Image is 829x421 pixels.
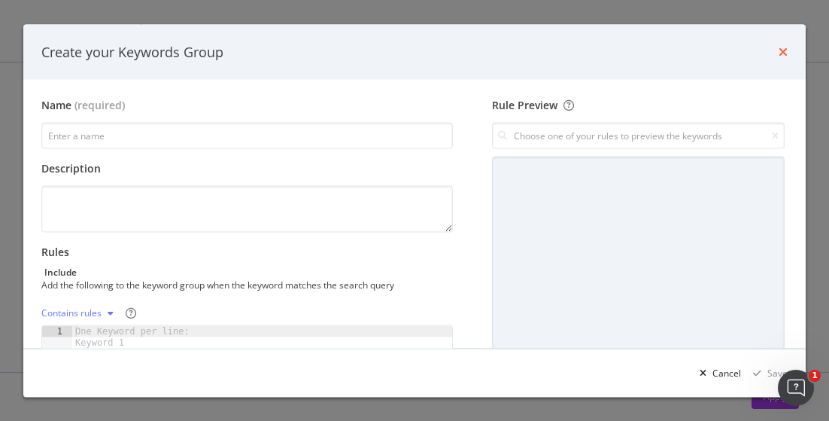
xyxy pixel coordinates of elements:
[41,245,453,260] div: Rules
[492,123,785,149] input: Choose one of your rules to preview the keywords
[492,98,785,113] div: Rule Preview
[74,98,125,113] span: (required)
[41,123,453,149] input: Enter a name
[44,266,77,279] div: Include
[42,326,72,337] div: 1
[23,24,806,397] div: modal
[41,161,453,176] div: Description
[41,309,102,318] div: Contains rules
[809,370,821,382] span: 1
[712,366,741,379] div: Cancel
[72,326,198,371] div: One Keyword per line: Keyword 1 Keyword 2 Keyword 3
[41,98,71,113] div: Name
[747,361,788,385] button: Save
[41,301,120,325] button: Contains rules
[767,366,788,379] div: Save
[41,42,223,62] div: Create your Keywords Group
[779,42,788,62] div: times
[694,361,741,385] button: Cancel
[778,370,814,406] iframe: Intercom live chat
[41,279,450,291] div: Add the following to the keyword group when the keyword matches the search query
